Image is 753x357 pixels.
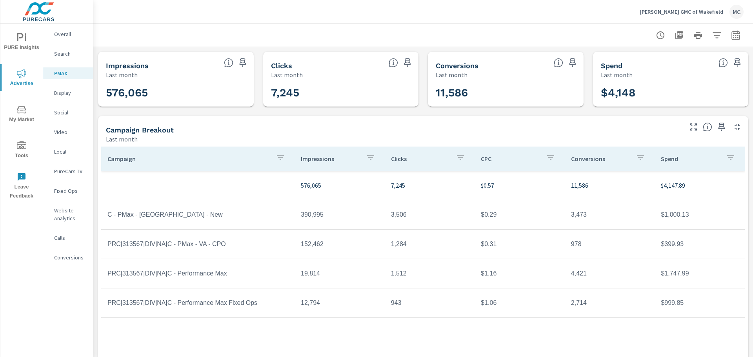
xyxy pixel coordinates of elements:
h5: Campaign Breakout [106,126,174,134]
span: Save this to your personalized report [715,121,728,133]
div: Website Analytics [43,205,93,224]
div: Social [43,107,93,118]
span: Total Conversions include Actions, Leads and Unmapped. [554,58,563,67]
div: MC [729,5,744,19]
p: Last month [106,70,138,80]
button: "Export Report to PDF" [671,27,687,43]
td: 12,794 [295,293,385,313]
h3: $4,148 [601,86,741,100]
p: Social [54,109,87,116]
div: Calls [43,232,93,244]
p: 576,065 [301,181,378,190]
button: Apply Filters [709,27,725,43]
td: 978 [565,234,655,254]
span: Tools [3,141,40,160]
h3: 576,065 [106,86,246,100]
button: Minimize Widget [731,121,744,133]
div: Fixed Ops [43,185,93,197]
span: My Market [3,105,40,124]
td: $1.06 [475,293,565,313]
p: Website Analytics [54,207,87,222]
span: Advertise [3,69,40,88]
div: Display [43,87,93,99]
td: $0.29 [475,205,565,225]
span: The number of times an ad was clicked by a consumer. [389,58,398,67]
td: PRC|313567|DIV|NA|C - PMax - VA - CPO [101,234,295,254]
p: Video [54,128,87,136]
p: Last month [106,134,138,144]
p: Local [54,148,87,156]
td: 2,714 [565,293,655,313]
td: 4,421 [565,264,655,283]
td: 390,995 [295,205,385,225]
button: Print Report [690,27,706,43]
p: Search [54,50,87,58]
p: PureCars TV [54,167,87,175]
div: Video [43,126,93,138]
div: PureCars TV [43,165,93,177]
p: Overall [54,30,87,38]
p: Conversions [571,155,630,163]
span: Save this to your personalized report [236,56,249,69]
p: Display [54,89,87,97]
p: Fixed Ops [54,187,87,195]
h5: Clicks [271,62,292,70]
td: 943 [385,293,475,313]
p: Spend [661,155,720,163]
td: $399.93 [655,234,745,254]
p: Last month [436,70,467,80]
td: 3,506 [385,205,475,225]
td: PRC|313567|DIV|NA|C - Performance Max [101,264,295,283]
p: 11,586 [571,181,649,190]
span: Save this to your personalized report [566,56,579,69]
p: Last month [271,70,303,80]
span: PURE Insights [3,33,40,52]
div: Conversions [43,252,93,263]
p: Impressions [301,155,360,163]
div: nav menu [0,24,43,204]
div: Local [43,146,93,158]
h3: 11,586 [436,86,576,100]
p: Campaign [107,155,269,163]
td: $999.85 [655,293,745,313]
p: Calls [54,234,87,242]
td: 152,462 [295,234,385,254]
h5: Spend [601,62,622,70]
h5: Conversions [436,62,478,70]
p: [PERSON_NAME] GMC of Wakefield [640,8,723,15]
p: Conversions [54,254,87,261]
div: PMAX [43,67,93,79]
span: The amount of money spent on advertising during the period. [718,58,728,67]
span: The number of times an ad was shown on your behalf. [224,58,233,67]
td: 1,512 [385,264,475,283]
div: Search [43,48,93,60]
td: $0.31 [475,234,565,254]
span: Save this to your personalized report [401,56,414,69]
span: This is a summary of PMAX performance results by campaign. Each column can be sorted. [703,122,712,132]
td: 19,814 [295,264,385,283]
p: $0.57 [481,181,558,190]
span: Save this to your personalized report [731,56,744,69]
h5: Impressions [106,62,149,70]
td: 1,284 [385,234,475,254]
td: PRC|313567|DIV|NA|C - Performance Max Fixed Ops [101,293,295,313]
p: PMAX [54,69,87,77]
td: $1,000.13 [655,205,745,225]
p: Last month [601,70,633,80]
td: $1.16 [475,264,565,283]
td: C - PMax - [GEOGRAPHIC_DATA] - New [101,205,295,225]
td: 3,473 [565,205,655,225]
p: CPC [481,155,540,163]
p: Clicks [391,155,450,163]
button: Select Date Range [728,27,744,43]
p: $4,147.89 [661,181,738,190]
td: $1,747.99 [655,264,745,283]
span: Leave Feedback [3,172,40,201]
div: Overall [43,28,93,40]
button: Make Fullscreen [687,121,700,133]
p: 7,245 [391,181,469,190]
h3: 7,245 [271,86,411,100]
